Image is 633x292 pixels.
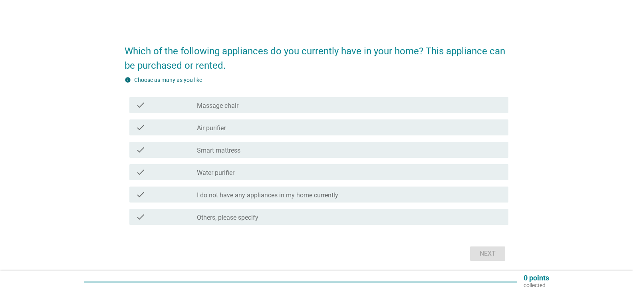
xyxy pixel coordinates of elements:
[134,77,202,83] label: Choose as many as you like
[197,102,238,110] label: Massage chair
[136,123,145,132] i: check
[136,167,145,177] i: check
[136,190,145,199] i: check
[197,169,234,177] label: Water purifier
[197,191,338,199] label: I do not have any appliances in my home currently
[136,212,145,222] i: check
[524,282,549,289] p: collected
[524,274,549,282] p: 0 points
[136,145,145,155] i: check
[197,124,226,132] label: Air purifier
[125,77,131,83] i: info
[197,147,240,155] label: Smart mattress
[197,214,258,222] label: Others, please specify
[125,36,508,73] h2: Which of the following appliances do you currently have in your home? This appliance can be purch...
[136,100,145,110] i: check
